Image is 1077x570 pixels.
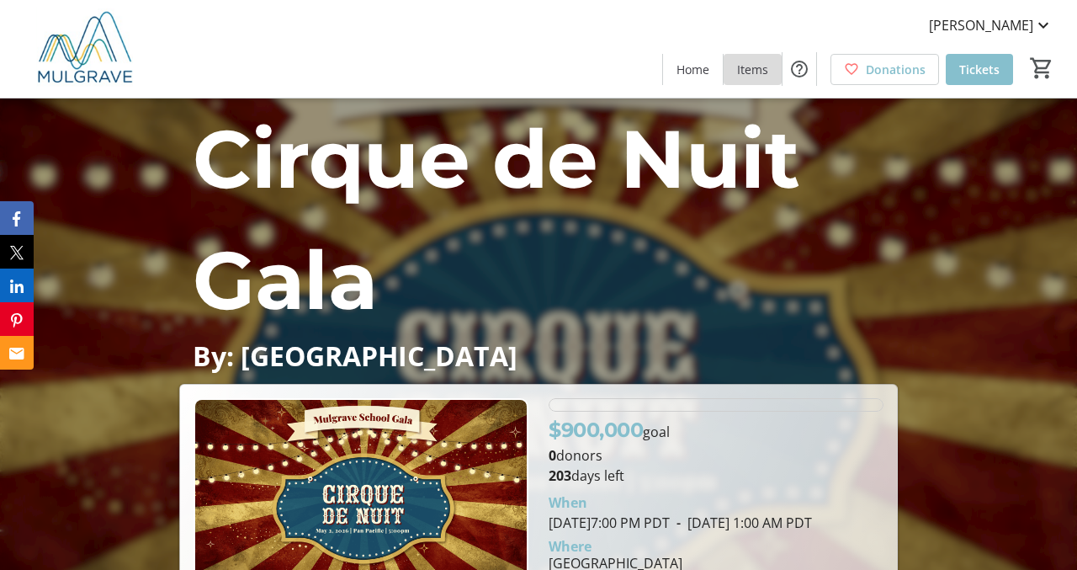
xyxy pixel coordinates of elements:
[737,61,768,78] span: Items
[193,341,883,370] p: By: [GEOGRAPHIC_DATA]
[549,493,587,513] div: When
[549,418,643,442] span: $900,000
[549,446,556,465] b: 0
[663,54,723,85] a: Home
[670,514,812,532] span: [DATE] 1:00 AM PDT
[549,540,592,553] div: Where
[830,54,939,85] a: Donations
[549,514,670,532] span: [DATE] 7:00 PM PDT
[670,514,687,532] span: -
[193,109,799,329] span: Cirque de Nuit Gala
[959,61,1000,78] span: Tickets
[549,466,883,486] p: days left
[866,61,926,78] span: Donations
[724,54,782,85] a: Items
[946,54,1013,85] a: Tickets
[929,15,1033,35] span: [PERSON_NAME]
[676,61,709,78] span: Home
[549,445,883,466] p: donors
[783,52,816,86] button: Help
[549,398,883,412] div: 0% of fundraising goal reached
[10,7,160,91] img: Mulgrave School's Logo
[915,12,1067,39] button: [PERSON_NAME]
[549,415,670,445] p: goal
[549,466,571,485] span: 203
[1027,53,1057,83] button: Cart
